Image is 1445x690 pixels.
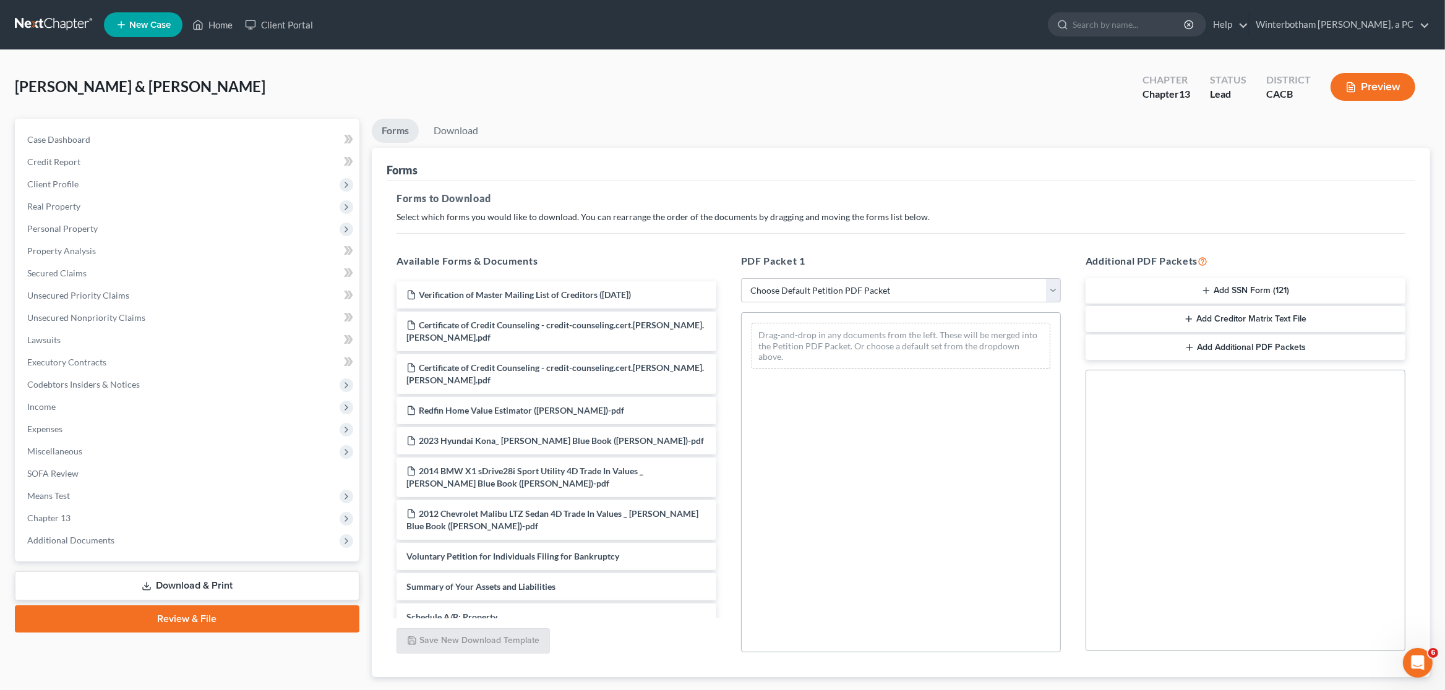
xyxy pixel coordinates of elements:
[27,201,80,211] span: Real Property
[372,119,419,143] a: Forms
[1210,73,1246,87] div: Status
[1266,73,1311,87] div: District
[129,20,171,30] span: New Case
[397,191,1405,206] h5: Forms to Download
[27,535,114,545] span: Additional Documents
[27,379,140,390] span: Codebtors Insiders & Notices
[424,119,488,143] a: Download
[17,329,359,351] a: Lawsuits
[397,253,716,268] h5: Available Forms & Documents
[27,156,80,167] span: Credit Report
[1073,13,1186,36] input: Search by name...
[1250,14,1430,36] a: Winterbotham [PERSON_NAME], a PC
[27,268,87,278] span: Secured Claims
[741,253,1061,268] h5: PDF Packet 1
[27,490,70,501] span: Means Test
[406,508,698,531] span: 2012 Chevrolet Malibu LTZ Sedan 4D Trade In Values _ [PERSON_NAME] Blue Book ([PERSON_NAME])-pdf
[27,312,145,323] span: Unsecured Nonpriority Claims
[15,77,265,95] span: [PERSON_NAME] & [PERSON_NAME]
[1086,306,1405,332] button: Add Creditor Matrix Text File
[406,466,643,488] span: 2014 BMW X1 sDrive28i Sport Utility 4D Trade In Values _ [PERSON_NAME] Blue Book ([PERSON_NAME])-pdf
[1086,253,1405,268] h5: Additional PDF Packets
[1143,87,1190,101] div: Chapter
[17,351,359,373] a: Executory Contracts
[17,462,359,485] a: SOFA Review
[419,405,624,415] span: Redfin Home Value Estimator ([PERSON_NAME])-pdf
[27,179,79,189] span: Client Profile
[27,357,106,367] span: Executory Contracts
[27,223,98,234] span: Personal Property
[186,14,239,36] a: Home
[1143,73,1190,87] div: Chapter
[419,289,631,300] span: Verification of Master Mailing List of Creditors ([DATE])
[1403,648,1433,678] iframe: Intercom live chat
[406,320,704,343] span: Certificate of Credit Counseling - credit-counseling.cert.[PERSON_NAME].[PERSON_NAME].pdf
[15,605,359,632] a: Review & File
[752,323,1050,369] div: Drag-and-drop in any documents from the left. These will be merged into the Petition PDF Packet. ...
[17,151,359,173] a: Credit Report
[27,446,82,456] span: Miscellaneous
[419,435,704,446] span: 2023 Hyundai Kona_ [PERSON_NAME] Blue Book ([PERSON_NAME])-pdf
[1331,73,1415,101] button: Preview
[406,611,497,622] span: Schedule A/B: Property
[27,334,61,345] span: Lawsuits
[17,307,359,329] a: Unsecured Nonpriority Claims
[17,284,359,307] a: Unsecured Priority Claims
[1266,87,1311,101] div: CACB
[27,424,62,434] span: Expenses
[239,14,319,36] a: Client Portal
[1428,648,1438,658] span: 6
[15,571,359,600] a: Download & Print
[387,163,418,177] div: Forms
[1086,334,1405,360] button: Add Additional PDF Packets
[397,211,1405,223] p: Select which forms you would like to download. You can rearrange the order of the documents by dr...
[406,551,619,561] span: Voluntary Petition for Individuals Filing for Bankruptcy
[1086,278,1405,304] button: Add SSN Form (121)
[1179,88,1190,100] span: 13
[27,134,90,145] span: Case Dashboard
[406,581,555,592] span: Summary of Your Assets and Liabilities
[406,362,704,385] span: Certificate of Credit Counseling - credit-counseling.cert.[PERSON_NAME].[PERSON_NAME].pdf
[1207,14,1248,36] a: Help
[27,401,56,412] span: Income
[17,262,359,284] a: Secured Claims
[27,245,96,256] span: Property Analysis
[17,240,359,262] a: Property Analysis
[1210,87,1246,101] div: Lead
[27,468,79,479] span: SOFA Review
[27,513,71,523] span: Chapter 13
[17,129,359,151] a: Case Dashboard
[397,628,550,654] button: Save New Download Template
[27,290,129,300] span: Unsecured Priority Claims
